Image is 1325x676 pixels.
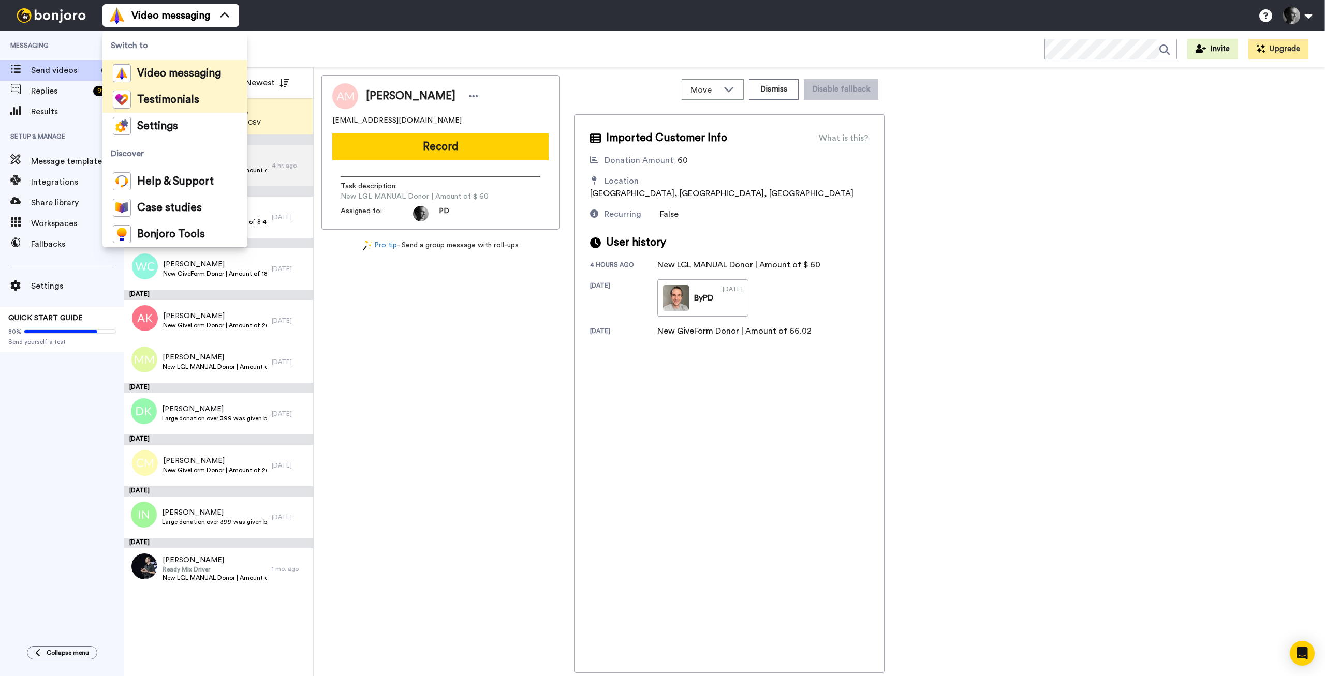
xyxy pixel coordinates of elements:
[590,281,657,317] div: [DATE]
[102,221,247,247] a: Bonjoro Tools
[8,338,116,346] span: Send yourself a test
[113,91,131,109] img: tm-color.svg
[694,292,713,304] div: By PD
[102,139,247,168] span: Discover
[102,113,247,139] a: Settings
[272,213,308,221] div: [DATE]
[660,210,679,218] span: False
[163,466,267,474] span: New GiveForm Donor | Amount of 26.26
[124,538,313,548] div: [DATE]
[31,64,97,77] span: Send videos
[663,285,689,311] img: 69e139bd-7fc8-48cf-8e20-43c32bff2efa-thumb.jpg
[657,259,820,271] div: New LGL MANUAL Donor | Amount of $ 60
[102,168,247,194] a: Help & Support
[272,565,308,573] div: 1 mo. ago
[31,85,89,97] span: Replies
[132,305,158,331] img: ak.png
[272,317,308,325] div: [DATE]
[341,181,413,191] span: Task description :
[124,434,313,445] div: [DATE]
[131,553,157,579] img: 865a3e7a-b3cf-4a14-b8e6-b3d76035b422.jpg
[102,194,247,221] a: Case studies
[137,95,199,105] span: Testimonials
[605,154,673,167] div: Donation Amount
[1290,641,1315,666] div: Open Intercom Messenger
[137,176,214,187] span: Help & Support
[749,79,799,100] button: Dismiss
[132,450,158,476] img: cm.png
[113,172,131,190] img: help-and-support-colored.svg
[102,86,247,113] a: Testimonials
[131,347,157,372] img: mm.png
[606,235,666,250] span: User history
[366,88,455,104] span: [PERSON_NAME]
[12,8,90,23] img: bj-logo-header-white.svg
[113,225,131,243] img: bj-tools-colored.svg
[162,507,267,518] span: [PERSON_NAME]
[332,115,462,126] span: [EMAIL_ADDRESS][DOMAIN_NAME]
[162,404,267,414] span: [PERSON_NAME]
[113,64,131,82] img: vm-color.svg
[590,261,657,271] div: 4 hours ago
[272,265,308,273] div: [DATE]
[606,130,727,146] span: Imported Customer Info
[1248,39,1308,59] button: Upgrade
[163,311,267,321] span: [PERSON_NAME]
[93,86,114,96] div: 99 +
[137,229,205,239] span: Bonjoro Tools
[163,574,267,582] span: New LGL MANUAL Donor | Amount of $ 4000
[413,206,429,221] img: ed7c1b74-f0e6-4eb5-9b2b-33c6e4e5986f-1561164401.jpg
[131,502,157,528] img: in.png
[657,325,812,337] div: New GiveForm Donor | Amount of 66.02
[163,259,267,269] span: [PERSON_NAME]
[590,189,853,198] span: [GEOGRAPHIC_DATA], [GEOGRAPHIC_DATA], [GEOGRAPHIC_DATA]
[8,314,83,322] span: QUICK START GUIDE
[162,518,267,526] span: Large donation over 399 was given by user as once-off
[272,513,308,521] div: [DATE]
[238,72,297,93] button: Newest
[31,280,124,292] span: Settings
[332,83,358,109] img: Image of Amber Medlock
[605,208,641,220] div: Recurring
[590,327,657,337] div: [DATE]
[124,383,313,393] div: [DATE]
[31,176,124,188] span: Integrations
[341,206,413,221] span: Assigned to:
[27,646,97,659] button: Collapse menu
[124,486,313,497] div: [DATE]
[678,156,688,164] span: 60
[363,240,397,251] a: Pro tip
[31,106,124,118] span: Results
[163,565,267,574] span: Ready Mix Driver
[137,68,221,79] span: Video messaging
[163,363,267,371] span: New LGL MANUAL Donor | Amount of $ 50
[272,461,308,470] div: [DATE]
[657,279,748,317] a: ByPD[DATE]
[341,191,489,202] span: New LGL MANUAL Donor | Amount of $ 60
[102,31,247,60] span: Switch to
[690,84,718,96] span: Move
[272,161,308,170] div: 4 hr. ago
[31,217,124,230] span: Workspaces
[102,60,247,86] a: Video messaging
[1187,39,1238,59] button: Invite
[819,132,868,144] div: What is this?
[163,456,267,466] span: [PERSON_NAME]
[163,269,267,278] span: New GiveForm Donor | Amount of 180.0
[162,414,267,423] span: Large donation over 399 was given by user as once-off
[605,175,639,187] div: Location
[101,65,114,76] div: 9
[321,240,560,251] div: - Send a group message with roll-ups
[31,238,124,250] span: Fallbacks
[363,240,372,251] img: magic-wand.svg
[8,327,22,336] span: 80%
[272,358,308,366] div: [DATE]
[332,133,549,160] button: Record
[163,352,267,363] span: [PERSON_NAME]
[132,253,158,279] img: wc.png
[31,197,124,209] span: Share library
[723,285,743,311] div: [DATE]
[124,290,313,300] div: [DATE]
[131,398,157,424] img: dk.png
